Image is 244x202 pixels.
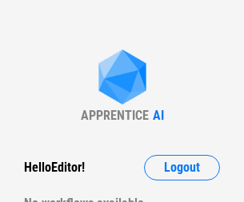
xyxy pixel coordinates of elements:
div: AI [153,108,164,123]
span: Logout [164,161,200,174]
div: APPRENTICE [81,108,149,123]
img: Apprentice AI [90,50,154,108]
div: Hello Editor ! [24,155,85,180]
button: Logout [144,155,220,180]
